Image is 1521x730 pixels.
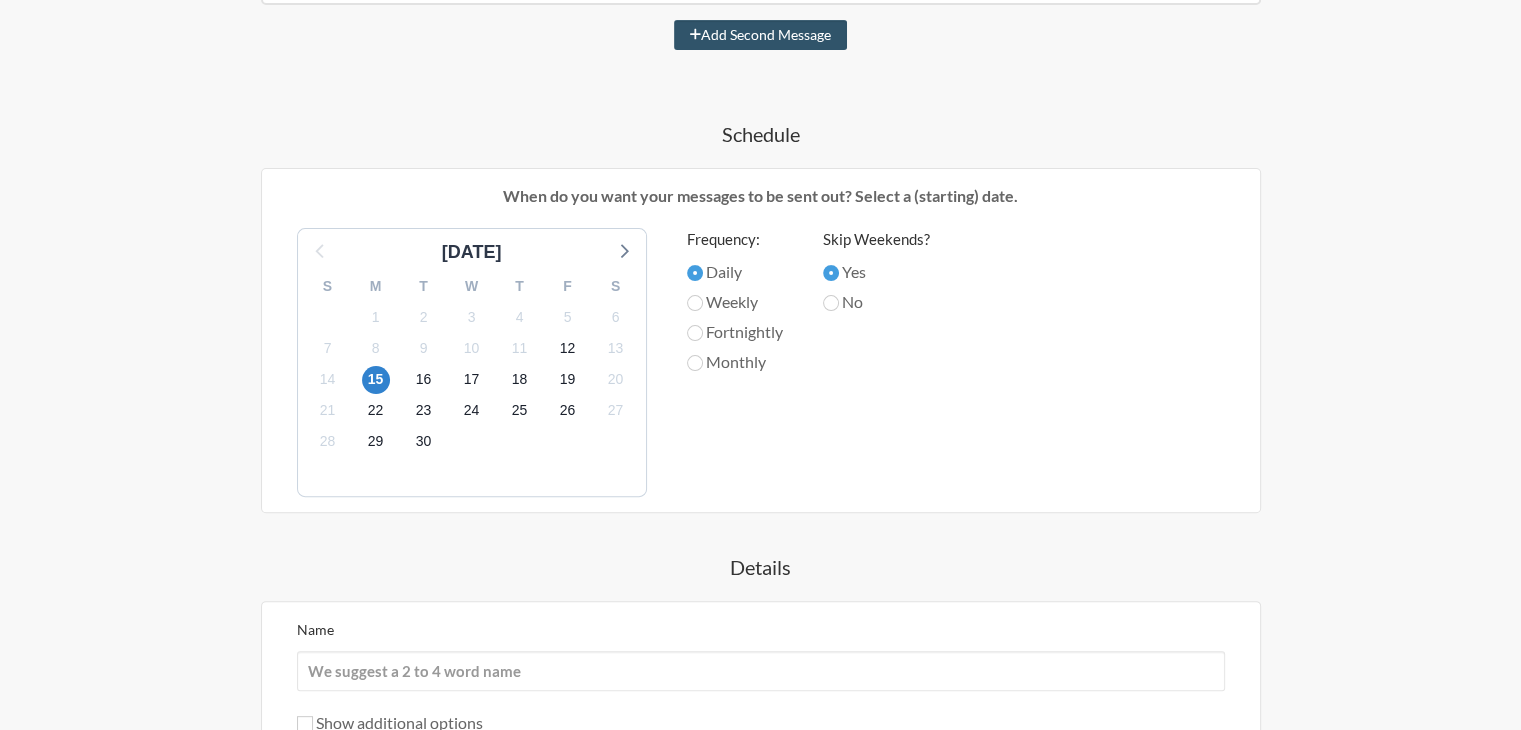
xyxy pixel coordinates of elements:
[297,621,334,638] label: Name
[362,366,390,394] span: Wednesday, October 15, 2025
[823,228,930,251] label: Skip Weekends?
[823,265,839,281] input: Yes
[297,651,1225,691] input: We suggest a 2 to 4 word name
[181,553,1341,581] h4: Details
[602,303,630,331] span: Monday, October 6, 2025
[410,303,438,331] span: Thursday, October 2, 2025
[352,271,400,302] div: M
[687,350,783,374] label: Monthly
[554,366,582,394] span: Sunday, October 19, 2025
[181,120,1341,148] h4: Schedule
[362,428,390,456] span: Wednesday, October 29, 2025
[823,290,930,314] label: No
[448,271,496,302] div: W
[687,325,703,341] input: Fortnightly
[823,295,839,311] input: No
[506,397,534,425] span: Saturday, October 25, 2025
[687,295,703,311] input: Weekly
[434,239,510,266] div: [DATE]
[687,260,783,284] label: Daily
[410,428,438,456] span: Thursday, October 30, 2025
[687,320,783,344] label: Fortnightly
[602,397,630,425] span: Monday, October 27, 2025
[554,397,582,425] span: Sunday, October 26, 2025
[314,334,342,362] span: Tuesday, October 7, 2025
[592,271,640,302] div: S
[554,334,582,362] span: Sunday, October 12, 2025
[277,184,1245,208] p: When do you want your messages to be sent out? Select a (starting) date.
[458,397,486,425] span: Friday, October 24, 2025
[674,20,847,50] button: Add Second Message
[400,271,448,302] div: T
[687,228,783,251] label: Frequency:
[314,428,342,456] span: Tuesday, October 28, 2025
[304,271,352,302] div: S
[314,366,342,394] span: Tuesday, October 14, 2025
[362,397,390,425] span: Wednesday, October 22, 2025
[687,355,703,371] input: Monthly
[410,366,438,394] span: Thursday, October 16, 2025
[687,265,703,281] input: Daily
[458,334,486,362] span: Friday, October 10, 2025
[458,303,486,331] span: Friday, October 3, 2025
[602,334,630,362] span: Monday, October 13, 2025
[506,303,534,331] span: Saturday, October 4, 2025
[458,366,486,394] span: Friday, October 17, 2025
[362,303,390,331] span: Wednesday, October 1, 2025
[410,397,438,425] span: Thursday, October 23, 2025
[687,290,783,314] label: Weekly
[602,366,630,394] span: Monday, October 20, 2025
[506,366,534,394] span: Saturday, October 18, 2025
[544,271,592,302] div: F
[496,271,544,302] div: T
[314,397,342,425] span: Tuesday, October 21, 2025
[410,334,438,362] span: Thursday, October 9, 2025
[362,334,390,362] span: Wednesday, October 8, 2025
[506,334,534,362] span: Saturday, October 11, 2025
[554,303,582,331] span: Sunday, October 5, 2025
[823,260,930,284] label: Yes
